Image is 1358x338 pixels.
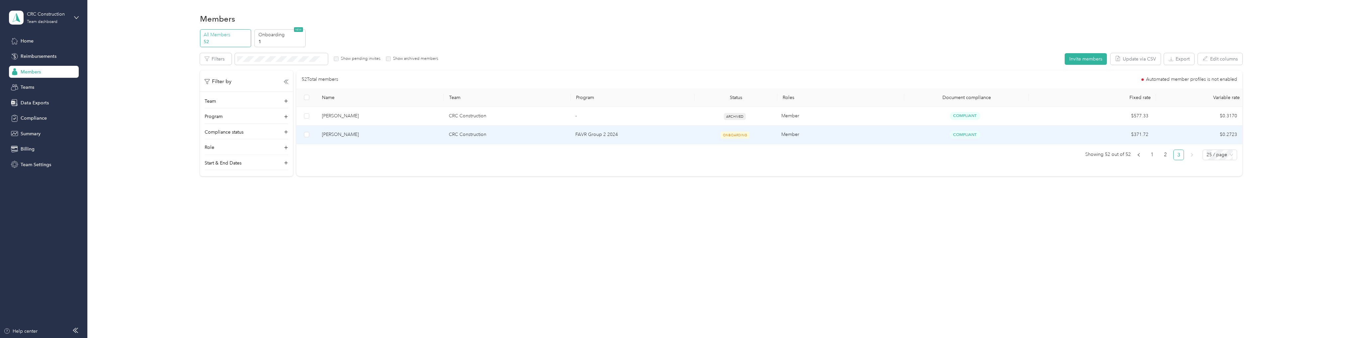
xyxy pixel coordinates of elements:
li: Next Page [1187,150,1197,160]
p: 52 Total members [302,76,338,83]
td: CRC Construction [443,126,570,144]
div: CRC Construction [27,11,68,18]
button: left [1133,150,1144,160]
span: Summary [21,130,41,137]
th: Variable rate [1156,88,1245,107]
h1: Members [200,15,235,22]
td: $371.72 [1027,126,1154,144]
td: FAVR Group 2 2024 [570,126,694,144]
span: [PERSON_NAME] [322,112,438,120]
th: Name [317,88,444,107]
span: Data Exports [21,99,49,106]
div: Team dashboard [27,20,57,24]
span: Billing [21,146,35,153]
th: Status [695,88,777,107]
span: Teams [21,84,34,91]
label: Show archived members [391,56,438,62]
p: All Members [204,31,249,38]
td: $0.3170 [1154,107,1242,125]
span: right [1190,153,1194,157]
div: Page Size [1203,150,1237,160]
p: 52 [204,38,249,45]
p: Compliance status [205,129,243,136]
li: Previous Page [1133,150,1144,160]
p: 1 [258,38,304,45]
span: left [1137,153,1141,157]
td: $0.2723 [1154,126,1242,144]
span: Reimbursements [21,53,56,60]
button: Help center [4,328,38,335]
td: George A. Higgins [317,107,443,125]
td: Member [776,107,903,125]
a: 2 [1160,150,1170,160]
span: Compliant [950,112,980,120]
td: CRC Construction [443,107,570,125]
td: - [570,107,694,125]
a: 3 [1174,150,1184,160]
span: ONBOARDING [721,132,749,139]
li: 2 [1160,150,1171,160]
button: Filters [200,53,232,65]
td: ONBOARDING [694,126,776,144]
td: $577.33 [1027,107,1154,125]
span: NEW [294,27,303,32]
button: Update via CSV [1111,53,1161,65]
span: Members [21,68,41,75]
li: 1 [1147,150,1157,160]
p: Team [205,98,216,105]
button: Edit columns [1198,53,1242,65]
iframe: Everlance-gr Chat Button Frame [1321,301,1358,338]
a: 1 [1147,150,1157,160]
button: Export [1164,53,1194,65]
span: Showing 52 out of 52 [1085,150,1131,160]
p: Filter by [205,77,232,86]
td: Member [776,126,903,144]
button: Invite members [1065,53,1107,65]
label: Show pending invites [339,56,380,62]
span: Compliance [21,115,47,122]
div: Document compliance [910,95,1023,100]
th: Team [444,88,571,107]
span: Home [21,38,34,45]
p: Program [205,113,223,120]
span: Name [322,95,438,100]
span: ARCHIVED [724,113,746,120]
td: Jenya Gunnell [317,126,443,144]
button: right [1187,150,1197,160]
th: Fixed rate [1029,88,1156,107]
span: [PERSON_NAME] [322,131,438,138]
span: Team Settings [21,161,51,168]
th: Roles [777,88,905,107]
p: Role [205,144,214,151]
span: Compliant [950,131,980,139]
span: 25 / page [1207,150,1233,160]
p: Onboarding [258,31,304,38]
th: Program [571,88,695,107]
span: Automated member profiles is not enabled [1146,77,1237,82]
p: Start & End Dates [205,160,242,167]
